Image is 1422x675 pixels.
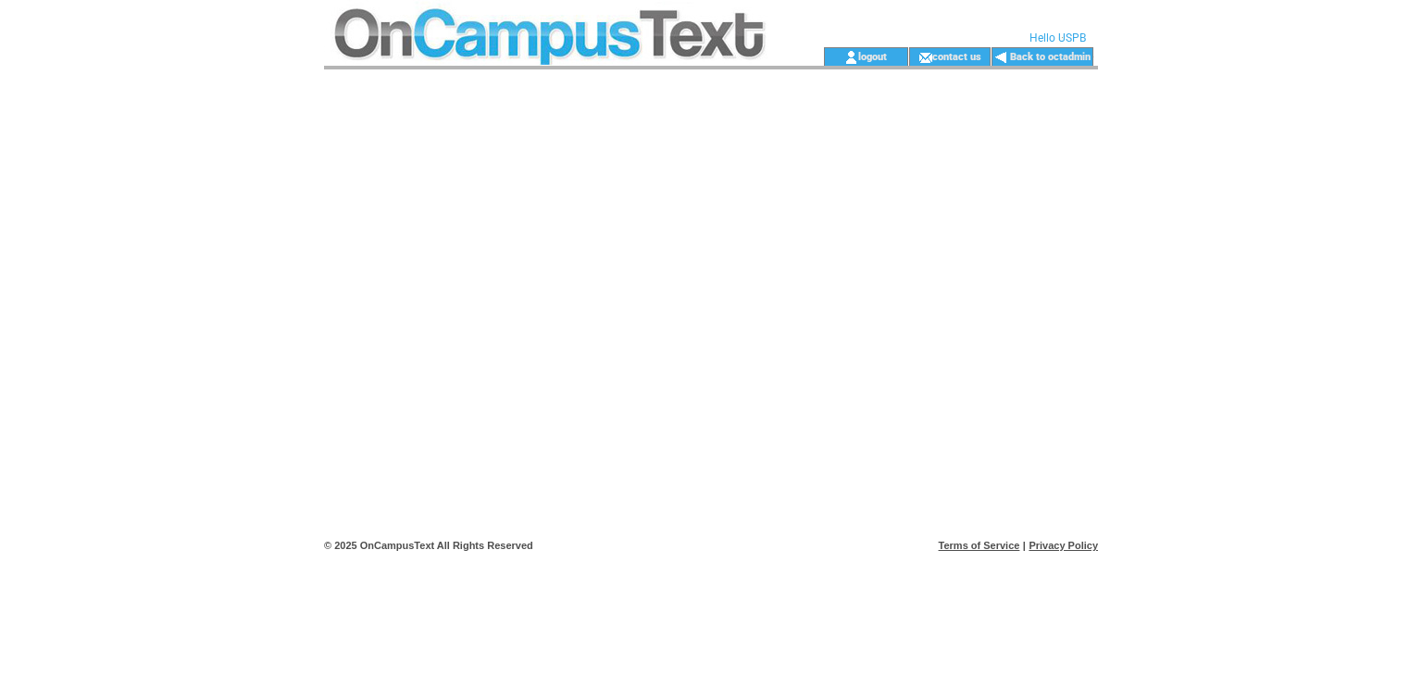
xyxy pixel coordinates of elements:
[1010,51,1091,63] a: Back to octadmin
[324,540,533,551] span: © 2025 OnCampusText All Rights Reserved
[1023,540,1026,551] span: |
[994,50,1008,65] img: backArrow.gif
[939,540,1020,551] a: Terms of Service
[932,50,981,62] a: contact us
[1029,540,1098,551] a: Privacy Policy
[918,50,932,65] img: contact_us_icon.gif
[844,50,858,65] img: account_icon.gif
[1029,31,1086,44] span: Hello USPB
[858,50,887,62] a: logout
